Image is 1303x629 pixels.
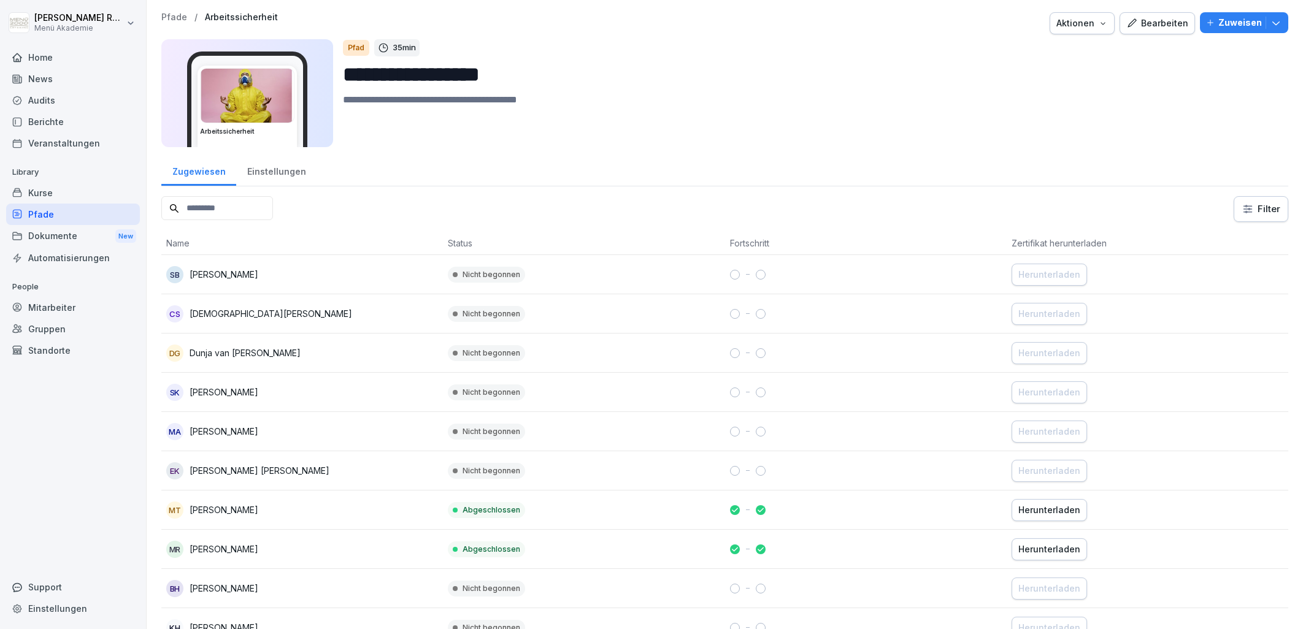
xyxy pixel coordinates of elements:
button: Herunterladen [1012,381,1087,403]
p: Nicht begonnen [463,583,520,594]
p: / [194,12,198,23]
p: Nicht begonnen [463,426,520,437]
p: [PERSON_NAME] [190,386,258,398]
div: BH [166,580,183,597]
h3: Arbeitssicherheit [200,127,294,136]
a: Gruppen [6,318,140,340]
button: Herunterladen [1012,303,1087,325]
p: Dunja van [PERSON_NAME] [190,346,301,359]
p: [PERSON_NAME] [190,582,258,595]
div: DG [166,345,183,362]
div: MA [166,423,183,440]
p: [PERSON_NAME] Radoy [34,13,124,23]
th: Zertifikat herunterladen [1007,232,1288,255]
a: Einstellungen [236,154,317,186]
th: Name [161,232,443,255]
a: Pfade [161,12,187,23]
img: q4sqv7mlyvifhw23vdoza0ik.png [201,69,294,123]
a: News [6,68,140,90]
a: DokumenteNew [6,225,140,248]
p: Nicht begonnen [463,387,520,398]
div: Herunterladen [1018,346,1080,360]
button: Herunterladen [1012,499,1087,521]
p: [PERSON_NAME] [PERSON_NAME] [190,464,329,477]
p: [DEMOGRAPHIC_DATA][PERSON_NAME] [190,307,352,320]
div: Herunterladen [1018,425,1080,438]
button: Bearbeiten [1120,12,1195,34]
p: Abgeschlossen [463,544,520,555]
div: Filter [1242,203,1280,215]
p: People [6,277,140,297]
div: Herunterladen [1018,307,1080,321]
div: Herunterladen [1018,543,1080,556]
p: Menü Akademie [34,24,124,32]
th: Status [443,232,725,255]
div: MT [166,501,183,519]
div: SK [166,384,183,401]
a: Audits [6,90,140,111]
div: Herunterladen [1018,464,1080,478]
a: Home [6,47,140,68]
a: Veranstaltungen [6,132,140,154]
p: Nicht begonnen [463,308,520,319]
div: New [115,229,136,243]
div: Herunterladen [1018,268,1080,281]
p: Nicht begonnen [463,269,520,280]
div: Pfad [343,40,369,56]
a: Zugewiesen [161,154,236,186]
p: Nicht begonnen [463,348,520,359]
a: Berichte [6,111,140,132]
p: Abgeschlossen [463,505,520,516]
a: Einstellungen [6,598,140,619]
div: Herunterladen [1018,503,1080,517]
a: Mitarbeiter [6,297,140,318]
p: [PERSON_NAME] [190,268,258,281]
p: [PERSON_NAME] [190,503,258,516]
div: Support [6,576,140,598]
a: Standorte [6,340,140,361]
button: Herunterladen [1012,421,1087,443]
div: Pfade [6,204,140,225]
button: Herunterladen [1012,460,1087,482]
div: Bearbeiten [1126,17,1188,30]
div: Aktionen [1056,17,1108,30]
p: 35 min [393,42,416,54]
button: Herunterladen [1012,342,1087,364]
a: Automatisierungen [6,247,140,269]
a: Arbeitssicherheit [205,12,278,23]
div: EK [166,462,183,479]
button: Herunterladen [1012,538,1087,560]
div: CS [166,305,183,322]
p: Zuweisen [1218,16,1262,29]
div: MR [166,541,183,558]
button: Aktionen [1050,12,1115,34]
p: [PERSON_NAME] [190,425,258,438]
p: Nicht begonnen [463,465,520,476]
a: Kurse [6,182,140,204]
p: [PERSON_NAME] [190,543,258,555]
button: Zuweisen [1200,12,1288,33]
button: Filter [1234,197,1288,221]
div: Dokumente [6,225,140,248]
div: Herunterladen [1018,582,1080,595]
th: Fortschritt [725,232,1007,255]
div: Herunterladen [1018,386,1080,399]
button: Herunterladen [1012,264,1087,286]
div: SB [166,266,183,283]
